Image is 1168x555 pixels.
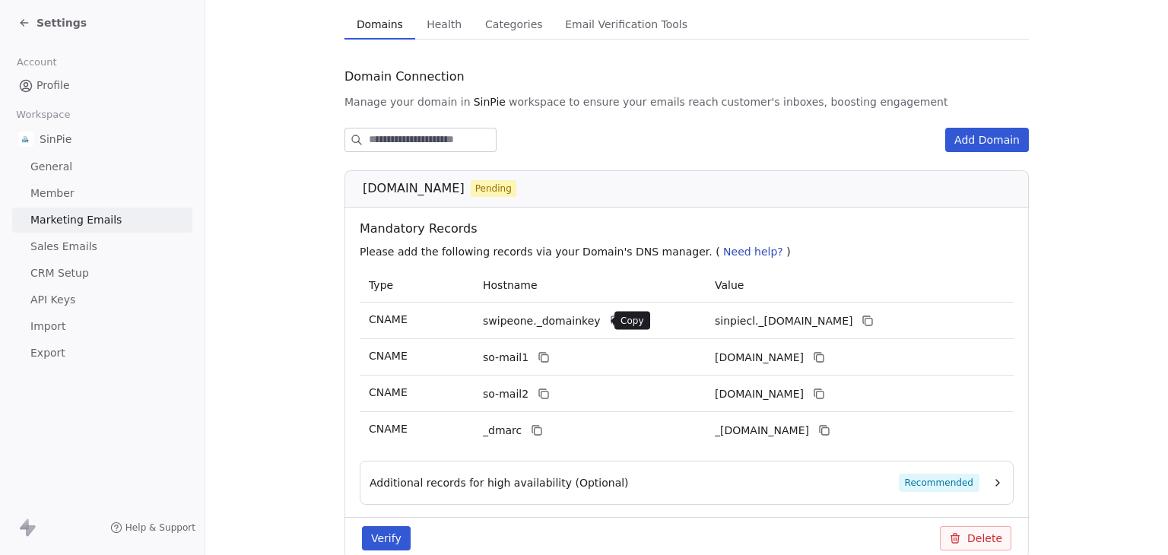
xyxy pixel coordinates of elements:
[30,265,89,281] span: CRM Setup
[620,315,644,327] p: Copy
[36,15,87,30] span: Settings
[40,132,71,147] span: SinPie
[715,279,744,291] span: Value
[12,314,192,339] a: Import
[723,246,783,258] span: Need help?
[30,345,65,361] span: Export
[360,220,1020,238] span: Mandatory Records
[12,73,192,98] a: Profile
[30,292,75,308] span: API Keys
[125,522,195,534] span: Help & Support
[30,239,97,255] span: Sales Emails
[30,186,75,201] span: Member
[12,341,192,366] a: Export
[10,51,63,74] span: Account
[362,526,411,550] button: Verify
[483,350,528,366] span: so-mail1
[483,423,522,439] span: _dmarc
[370,475,629,490] span: Additional records for high availability (Optional)
[475,182,512,195] span: Pending
[12,154,192,179] a: General
[940,526,1011,550] button: Delete
[18,132,33,147] img: Logo%20SinPie.jpg
[369,350,408,362] span: CNAME
[483,386,528,402] span: so-mail2
[351,14,409,35] span: Domains
[479,14,548,35] span: Categories
[12,261,192,286] a: CRM Setup
[370,474,1004,492] button: Additional records for high availability (Optional)Recommended
[715,423,809,439] span: _dmarc.swipeone.email
[12,181,192,206] a: Member
[715,350,804,366] span: sinpiecl1.swipeone.email
[36,78,70,94] span: Profile
[722,94,948,109] span: customer's inboxes, boosting engagement
[483,313,601,329] span: swipeone._domainkey
[110,522,195,534] a: Help & Support
[369,313,408,325] span: CNAME
[360,244,1020,259] p: Please add the following records via your Domain's DNS manager. ( )
[363,179,465,198] span: [DOMAIN_NAME]
[344,94,471,109] span: Manage your domain in
[369,423,408,435] span: CNAME
[12,208,192,233] a: Marketing Emails
[421,14,468,35] span: Health
[483,279,538,291] span: Hostname
[509,94,719,109] span: workspace to ensure your emails reach
[12,287,192,312] a: API Keys
[30,212,122,228] span: Marketing Emails
[344,68,465,86] span: Domain Connection
[945,128,1029,152] button: Add Domain
[12,234,192,259] a: Sales Emails
[369,386,408,398] span: CNAME
[18,15,87,30] a: Settings
[559,14,693,35] span: Email Verification Tools
[474,94,506,109] span: SinPie
[899,474,979,492] span: Recommended
[30,159,72,175] span: General
[10,103,77,126] span: Workspace
[715,313,852,329] span: sinpiecl._domainkey.swipeone.email
[715,386,804,402] span: sinpiecl2.swipeone.email
[30,319,65,335] span: Import
[369,277,465,293] p: Type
